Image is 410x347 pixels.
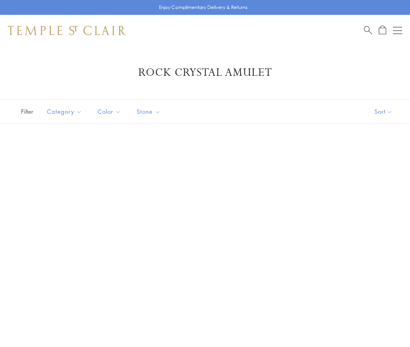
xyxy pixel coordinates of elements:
[92,103,127,120] button: Color
[8,26,126,35] img: Temple St. Clair
[357,100,410,123] button: Show sort by
[133,107,166,116] span: Stone
[43,107,88,116] span: Category
[379,25,386,35] a: Open Shopping Bag
[159,4,248,11] p: Enjoy Complimentary Delivery & Returns
[393,26,402,35] button: Open navigation
[41,103,88,120] button: Category
[94,107,127,116] span: Color
[364,25,372,35] a: Search
[20,66,390,80] h1: Rock Crystal Amulet
[131,103,166,120] button: Stone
